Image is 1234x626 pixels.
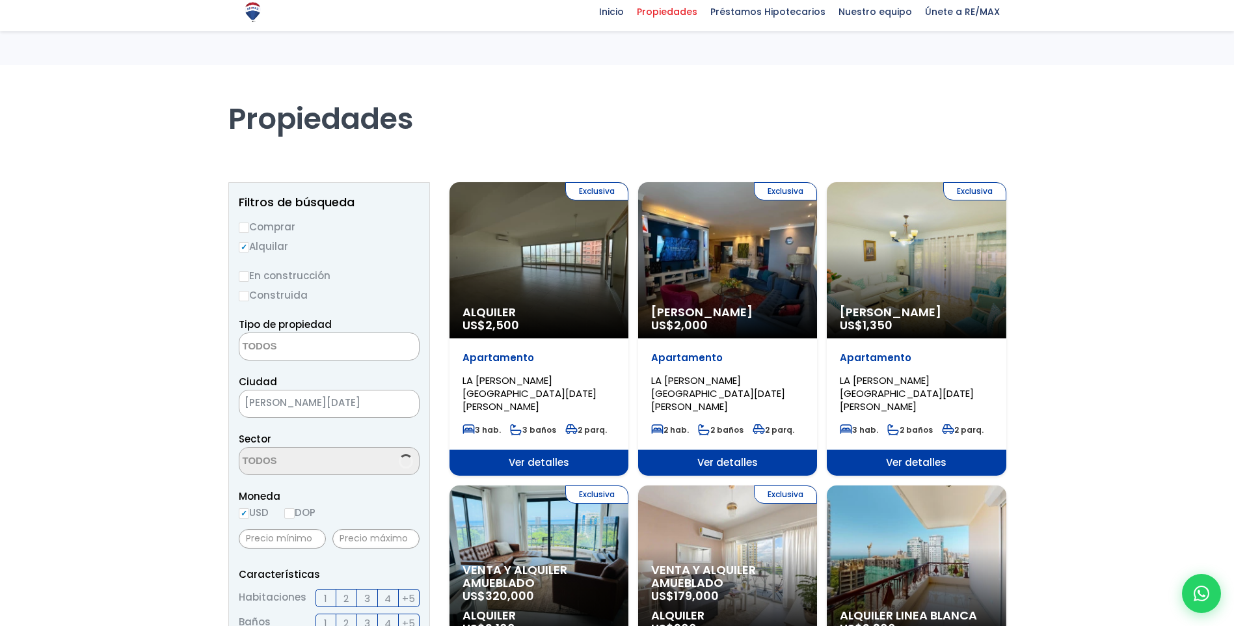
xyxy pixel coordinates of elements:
span: Moneda [239,488,420,504]
span: LA [PERSON_NAME][GEOGRAPHIC_DATA][DATE][PERSON_NAME] [651,374,785,413]
a: Exclusiva [PERSON_NAME] US$1,350 Apartamento LA [PERSON_NAME][GEOGRAPHIC_DATA][DATE][PERSON_NAME]... [827,182,1006,476]
span: US$ [840,317,892,333]
span: Exclusiva [565,182,628,200]
span: × [399,398,406,410]
span: 2 baños [698,424,744,435]
span: SANTO DOMINGO DE GUZMÁN [239,390,420,418]
label: DOP [284,504,315,521]
span: 179,000 [674,588,719,604]
span: Habitaciones [239,589,306,607]
span: 2 parq. [942,424,984,435]
span: Alquiler Linea Blanca [840,609,993,622]
span: 2 [343,590,349,606]
span: Exclusiva [943,182,1006,200]
span: [PERSON_NAME] [840,306,993,319]
label: Construida [239,287,420,303]
button: Remove all items [386,394,406,415]
span: Alquiler [463,609,615,622]
span: 2 parq. [565,424,607,435]
span: 2,000 [674,317,708,333]
span: 3 hab. [463,424,501,435]
span: US$ [651,317,708,333]
span: Ciudad [239,375,277,388]
span: US$ [463,588,534,604]
span: 1 [324,590,327,606]
span: Ver detalles [827,450,1006,476]
input: USD [239,508,249,519]
p: Apartamento [463,351,615,364]
input: Construida [239,291,249,301]
span: 2 baños [887,424,933,435]
textarea: Search [239,333,366,361]
span: 2 parq. [753,424,794,435]
span: US$ [463,317,519,333]
input: DOP [284,508,295,519]
span: Únete a RE/MAX [919,2,1006,21]
span: LA [PERSON_NAME][GEOGRAPHIC_DATA][DATE][PERSON_NAME] [840,374,974,413]
span: +5 [402,590,415,606]
input: Alquilar [239,242,249,252]
span: 3 hab. [840,424,878,435]
span: Exclusiva [754,485,817,504]
span: [PERSON_NAME] [651,306,804,319]
p: Apartamento [651,351,804,364]
span: 3 baños [510,424,556,435]
label: En construcción [239,267,420,284]
span: Propiedades [630,2,704,21]
input: En construcción [239,271,249,282]
label: Alquilar [239,238,420,254]
img: Logo de REMAX [241,1,264,23]
span: US$ [651,588,719,604]
span: LA [PERSON_NAME][GEOGRAPHIC_DATA][DATE][PERSON_NAME] [463,374,597,413]
span: 2 hab. [651,424,689,435]
span: Venta y alquiler amueblado [463,564,615,590]
h2: Filtros de búsqueda [239,196,420,209]
span: Tipo de propiedad [239,318,332,331]
span: Préstamos Hipotecarios [704,2,832,21]
input: Precio mínimo [239,529,326,549]
span: SANTO DOMINGO DE GUZMÁN [239,394,386,412]
span: Ver detalles [449,450,628,476]
label: Comprar [239,219,420,235]
span: 4 [384,590,391,606]
a: Exclusiva Alquiler US$2,500 Apartamento LA [PERSON_NAME][GEOGRAPHIC_DATA][DATE][PERSON_NAME] 3 ha... [449,182,628,476]
p: Apartamento [840,351,993,364]
span: Nuestro equipo [832,2,919,21]
span: Venta y alquiler amueblado [651,564,804,590]
span: Alquiler [463,306,615,319]
span: 2,500 [485,317,519,333]
span: Sector [239,432,271,446]
span: Ver detalles [638,450,817,476]
span: 3 [364,590,370,606]
textarea: Search [239,448,366,476]
input: Precio máximo [332,529,420,549]
label: USD [239,504,269,521]
span: Exclusiva [565,485,628,504]
span: Alquiler [651,609,804,622]
span: 1,350 [863,317,892,333]
input: Comprar [239,223,249,233]
p: Características [239,566,420,582]
a: Exclusiva [PERSON_NAME] US$2,000 Apartamento LA [PERSON_NAME][GEOGRAPHIC_DATA][DATE][PERSON_NAME]... [638,182,817,476]
span: Inicio [593,2,630,21]
h1: Propiedades [228,65,1006,137]
span: Exclusiva [754,182,817,200]
span: 320,000 [485,588,534,604]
